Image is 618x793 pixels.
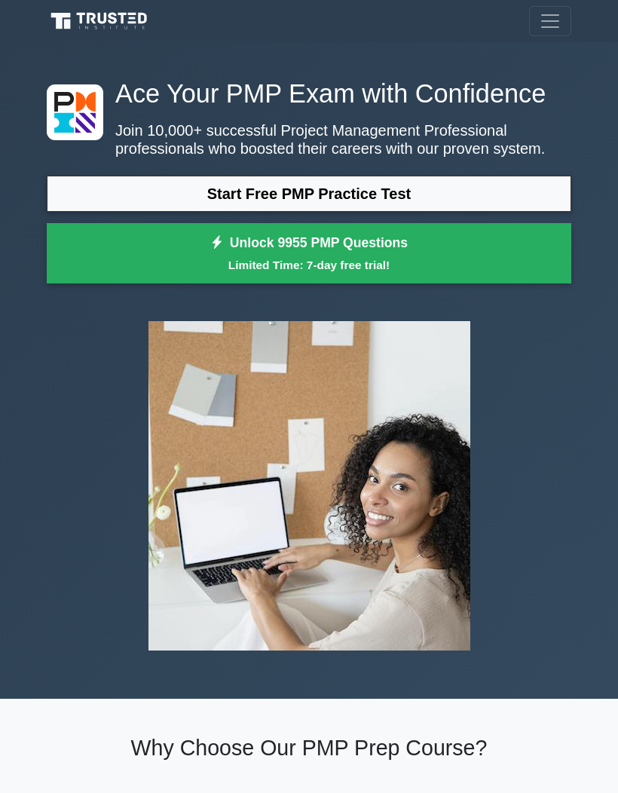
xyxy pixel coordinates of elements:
[47,121,571,158] p: Join 10,000+ successful Project Management Professional professionals who boosted their careers w...
[47,78,571,109] h1: Ace Your PMP Exam with Confidence
[66,256,552,274] small: Limited Time: 7-day free trial!
[47,176,571,212] a: Start Free PMP Practice Test
[47,223,571,283] a: Unlock 9955 PMP QuestionsLimited Time: 7-day free trial!
[47,735,571,761] h2: Why Choose Our PMP Prep Course?
[529,6,571,36] button: Toggle navigation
